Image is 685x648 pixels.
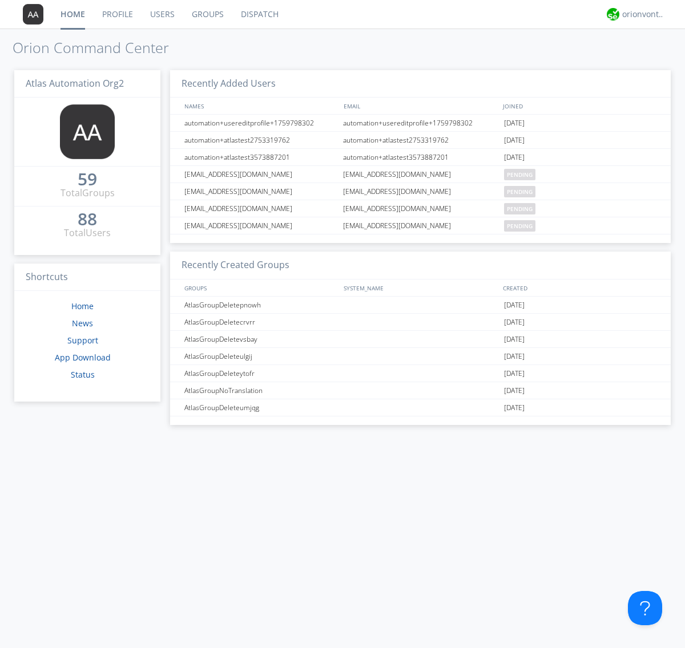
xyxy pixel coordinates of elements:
span: [DATE] [504,399,525,416]
div: AtlasGroupDeleteumjqg [182,399,340,416]
div: JOINED [500,98,660,114]
a: [EMAIL_ADDRESS][DOMAIN_NAME][EMAIL_ADDRESS][DOMAIN_NAME]pending [170,166,671,183]
div: automation+atlastest2753319762 [182,132,340,148]
a: [EMAIL_ADDRESS][DOMAIN_NAME][EMAIL_ADDRESS][DOMAIN_NAME]pending [170,183,671,200]
img: 373638.png [23,4,43,25]
a: AtlasGroupDeleteumjqg[DATE] [170,399,671,416]
span: [DATE] [504,382,525,399]
div: orionvontas+atlas+automation+org2 [622,9,665,20]
div: AtlasGroupDeletecrvrr [182,314,340,330]
div: AtlasGroupDeletevsbay [182,331,340,347]
div: [EMAIL_ADDRESS][DOMAIN_NAME] [340,200,501,217]
div: [EMAIL_ADDRESS][DOMAIN_NAME] [340,183,501,200]
a: Home [71,301,94,311]
span: [DATE] [504,297,525,314]
span: [DATE] [504,348,525,365]
span: pending [504,220,535,232]
div: AtlasGroupDeleteytofr [182,365,340,382]
div: automation+atlastest3573887201 [340,149,501,165]
div: 88 [78,213,97,225]
span: [DATE] [504,331,525,348]
span: [DATE] [504,115,525,132]
div: SYSTEM_NAME [341,280,500,296]
div: Total Users [64,226,111,240]
div: CREATED [500,280,660,296]
a: [EMAIL_ADDRESS][DOMAIN_NAME][EMAIL_ADDRESS][DOMAIN_NAME]pending [170,217,671,234]
span: pending [504,203,535,214]
iframe: Toggle Customer Support [628,591,662,625]
a: automation+atlastest3573887201automation+atlastest3573887201[DATE] [170,149,671,166]
span: pending [504,186,535,197]
div: EMAIL [341,98,500,114]
div: Total Groups [61,187,115,200]
span: Atlas Automation Org2 [26,77,124,90]
a: News [72,318,93,329]
h3: Recently Added Users [170,70,671,98]
div: AtlasGroupNoTranslation [182,382,340,399]
span: [DATE] [504,314,525,331]
a: Support [67,335,98,346]
a: Status [71,369,95,380]
a: App Download [55,352,111,363]
div: 59 [78,173,97,185]
span: [DATE] [504,365,525,382]
div: [EMAIL_ADDRESS][DOMAIN_NAME] [340,166,501,183]
span: pending [504,169,535,180]
span: [DATE] [504,132,525,149]
a: AtlasGroupDeletevsbay[DATE] [170,331,671,348]
div: AtlasGroupDeletepnowh [182,297,340,313]
div: [EMAIL_ADDRESS][DOMAIN_NAME] [182,166,340,183]
div: automation+usereditprofile+1759798302 [340,115,501,131]
a: 59 [78,173,97,187]
a: automation+atlastest2753319762automation+atlastest2753319762[DATE] [170,132,671,149]
a: 88 [78,213,97,226]
a: AtlasGroupDeletepnowh[DATE] [170,297,671,314]
div: [EMAIL_ADDRESS][DOMAIN_NAME] [182,200,340,217]
div: [EMAIL_ADDRESS][DOMAIN_NAME] [182,217,340,234]
a: AtlasGroupDeleteulgij[DATE] [170,348,671,365]
h3: Shortcuts [14,264,160,291]
div: [EMAIL_ADDRESS][DOMAIN_NAME] [182,183,340,200]
div: automation+atlastest2753319762 [340,132,501,148]
div: automation+atlastest3573887201 [182,149,340,165]
div: [EMAIL_ADDRESS][DOMAIN_NAME] [340,217,501,234]
div: NAMES [182,98,338,114]
img: 29d36aed6fa347d5a1537e7736e6aa13 [607,8,619,21]
a: [EMAIL_ADDRESS][DOMAIN_NAME][EMAIL_ADDRESS][DOMAIN_NAME]pending [170,200,671,217]
img: 373638.png [60,104,115,159]
div: AtlasGroupDeleteulgij [182,348,340,364]
a: AtlasGroupDeleteytofr[DATE] [170,365,671,382]
a: AtlasGroupDeletecrvrr[DATE] [170,314,671,331]
div: GROUPS [182,280,338,296]
a: automation+usereditprofile+1759798302automation+usereditprofile+1759798302[DATE] [170,115,671,132]
div: automation+usereditprofile+1759798302 [182,115,340,131]
span: [DATE] [504,149,525,166]
h3: Recently Created Groups [170,252,671,280]
a: AtlasGroupNoTranslation[DATE] [170,382,671,399]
